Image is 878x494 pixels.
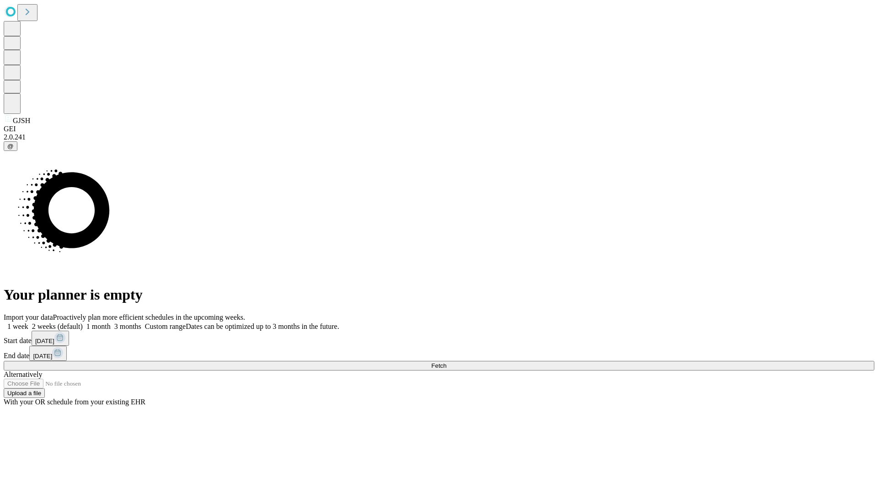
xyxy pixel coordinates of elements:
span: Import your data [4,313,53,321]
div: 2.0.241 [4,133,874,141]
span: 3 months [114,322,141,330]
span: 1 month [86,322,111,330]
span: Dates can be optimized up to 3 months in the future. [186,322,339,330]
span: With your OR schedule from your existing EHR [4,398,145,406]
span: 1 week [7,322,28,330]
button: Fetch [4,361,874,370]
span: Fetch [431,362,446,369]
span: [DATE] [35,338,54,344]
button: [DATE] [32,331,69,346]
div: Start date [4,331,874,346]
span: @ [7,143,14,150]
span: 2 weeks (default) [32,322,83,330]
span: [DATE] [33,353,52,360]
span: GJSH [13,117,30,124]
span: Alternatively [4,370,42,378]
span: Custom range [145,322,186,330]
h1: Your planner is empty [4,286,874,303]
div: End date [4,346,874,361]
div: GEI [4,125,874,133]
button: @ [4,141,17,151]
span: Proactively plan more efficient schedules in the upcoming weeks. [53,313,245,321]
button: [DATE] [29,346,67,361]
button: Upload a file [4,388,45,398]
